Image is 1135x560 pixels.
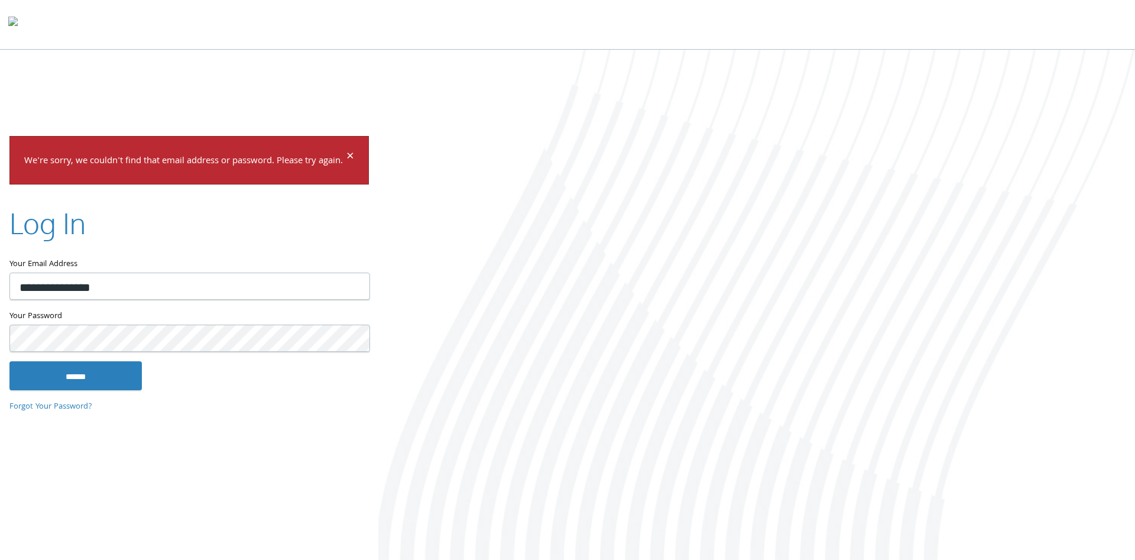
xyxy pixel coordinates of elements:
button: Dismiss alert [346,151,354,165]
h2: Log In [9,203,86,243]
label: Your Password [9,309,369,324]
a: Forgot Your Password? [9,400,92,413]
span: × [346,146,354,169]
img: todyl-logo-dark.svg [8,12,18,36]
p: We're sorry, we couldn't find that email address or password. Please try again. [24,153,345,170]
